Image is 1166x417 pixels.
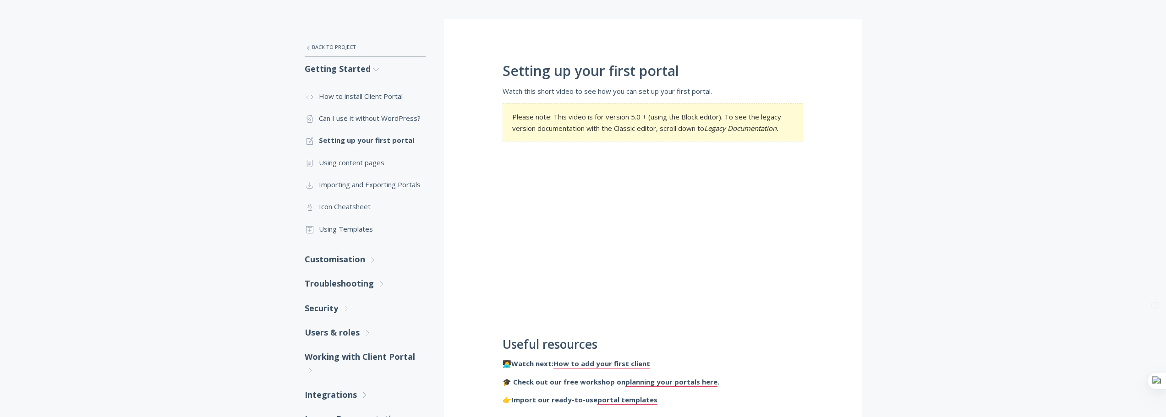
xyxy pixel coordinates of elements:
a: Security [305,296,426,320]
iframe: Setting Up Your First Client Portal [503,155,803,324]
a: Troubleshooting [305,271,426,296]
a: How to install Client Portal [305,85,426,107]
a: How to add your first client [553,359,650,368]
section: Please note: This video is for version 5.0 + (using the Block editor). To see the legacy version ... [503,103,803,141]
a: Using content pages [305,152,426,173]
a: Integrations [305,383,426,407]
h1: Setting up your first portal [503,63,803,79]
a: Importing and Exporting Portals [305,173,426,195]
p: Watch this short video to see how you can set up your first portal. [503,86,803,97]
strong: Watch next: [511,359,650,368]
a: Customisation [305,247,426,271]
a: Users & roles [305,320,426,345]
a: Back to Project [305,38,426,57]
a: Getting Started [305,57,426,81]
a: Working with Client Portal [305,345,426,383]
p: 👩‍💻 [503,358,803,369]
a: Icon Cheatsheet [305,195,426,217]
a: Can I use it without WordPress? [305,107,426,129]
strong: Import our ready-to-use [511,395,657,405]
em: Legacy Documentation. [704,124,778,133]
p: 👉 [503,394,803,405]
a: Using Templates [305,218,426,240]
strong: 🎓 Check out our free workshop on . [503,377,719,387]
h2: Useful resources [503,338,803,352]
a: Setting up your first portal [305,129,426,151]
a: portal templates [597,395,657,405]
a: planning your portals here [625,377,717,387]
